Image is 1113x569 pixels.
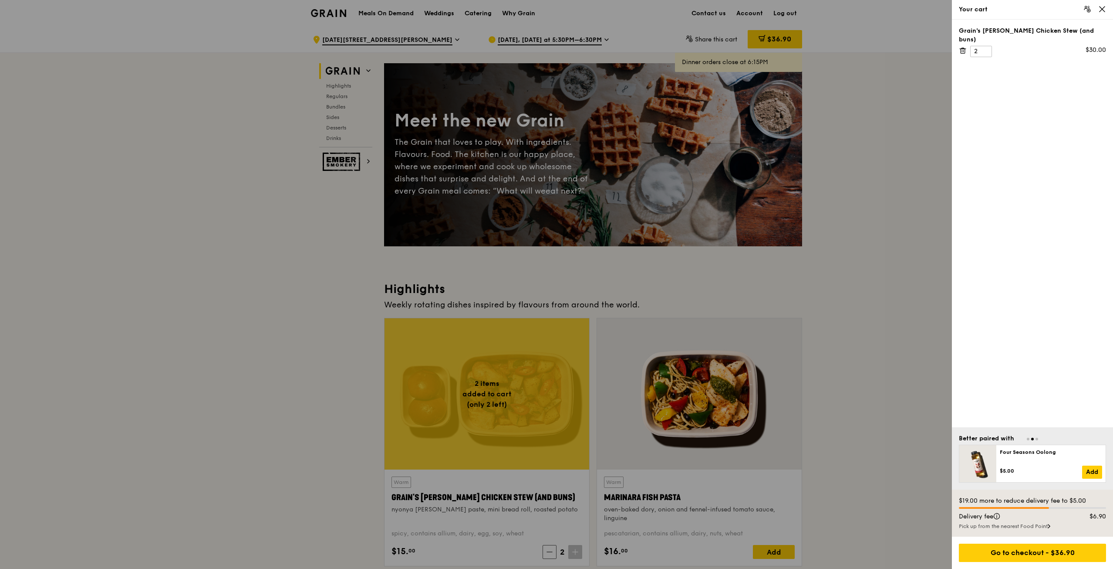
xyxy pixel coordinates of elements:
div: $19.00 more to reduce delivery fee to $5.00 [959,497,1106,505]
div: Grain's [PERSON_NAME] Chicken Stew (and buns) [959,27,1106,44]
div: $5.00 [1000,467,1082,474]
div: Four Seasons Oolong [1000,449,1102,456]
div: Better paired with [959,434,1014,443]
div: Go to checkout - $36.90 [959,544,1106,562]
span: Go to slide 1 [1027,438,1029,440]
div: $30.00 [1086,46,1106,55]
a: Add [1082,466,1102,479]
span: Go to slide 2 [1031,438,1034,440]
span: Go to slide 3 [1035,438,1038,440]
div: $6.90 [1072,512,1112,521]
div: Delivery fee [954,512,1072,521]
div: Your cart [959,5,1106,14]
div: Pick up from the nearest Food Point [959,523,1106,530]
